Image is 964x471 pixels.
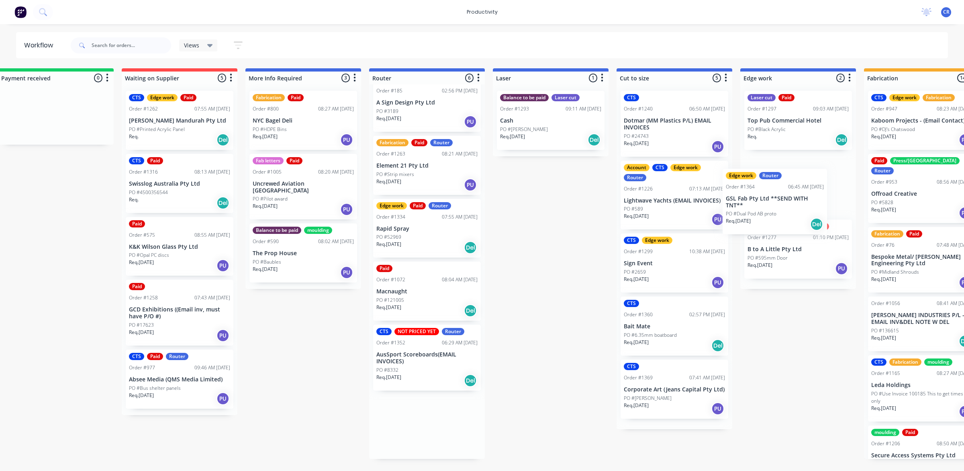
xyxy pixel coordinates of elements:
[463,6,502,18] div: productivity
[14,6,27,18] img: Factory
[184,41,199,49] span: Views
[24,41,57,50] div: Workflow
[943,8,950,16] span: CR
[92,37,171,53] input: Search for orders...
